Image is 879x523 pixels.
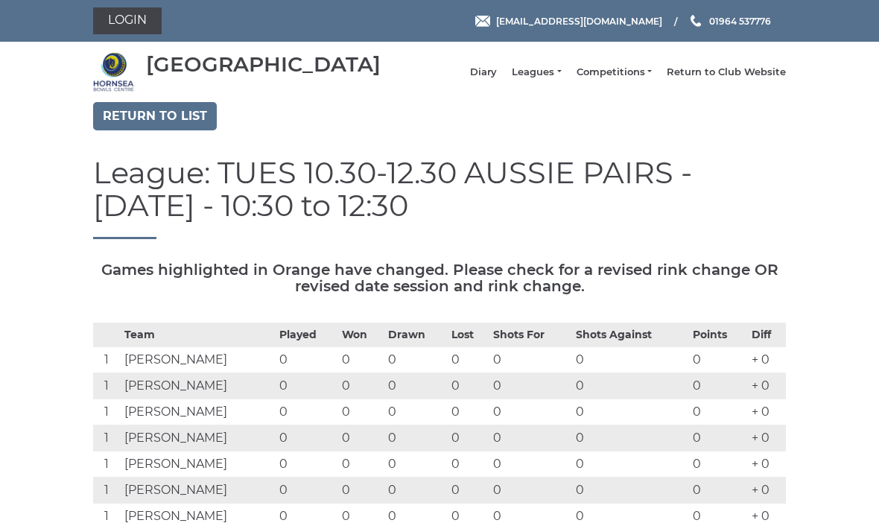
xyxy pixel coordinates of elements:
[121,347,276,373] td: [PERSON_NAME]
[276,399,338,425] td: 0
[489,451,572,478] td: 0
[448,373,489,399] td: 0
[689,323,748,347] th: Points
[338,347,384,373] td: 0
[489,399,572,425] td: 0
[121,478,276,504] td: [PERSON_NAME]
[93,451,121,478] td: 1
[572,425,690,451] td: 0
[572,478,690,504] td: 0
[276,347,338,373] td: 0
[748,347,786,373] td: + 0
[448,347,489,373] td: 0
[689,478,748,504] td: 0
[448,478,489,504] td: 0
[709,15,771,26] span: 01964 537776
[384,478,447,504] td: 0
[384,347,447,373] td: 0
[448,451,489,478] td: 0
[689,347,748,373] td: 0
[276,425,338,451] td: 0
[475,14,662,28] a: Email [EMAIL_ADDRESS][DOMAIN_NAME]
[338,323,384,347] th: Won
[748,478,786,504] td: + 0
[748,425,786,451] td: + 0
[572,373,690,399] td: 0
[93,373,121,399] td: 1
[475,16,490,27] img: Email
[93,51,134,92] img: Hornsea Bowls Centre
[448,323,489,347] th: Lost
[689,399,748,425] td: 0
[276,451,338,478] td: 0
[470,66,497,79] a: Diary
[276,373,338,399] td: 0
[489,425,572,451] td: 0
[748,373,786,399] td: + 0
[489,478,572,504] td: 0
[276,323,338,347] th: Played
[384,399,447,425] td: 0
[338,373,384,399] td: 0
[572,399,690,425] td: 0
[512,66,561,79] a: Leagues
[572,347,690,373] td: 0
[121,425,276,451] td: [PERSON_NAME]
[667,66,786,79] a: Return to Club Website
[688,14,771,28] a: Phone us 01964 537776
[448,425,489,451] td: 0
[146,53,381,76] div: [GEOGRAPHIC_DATA]
[93,156,786,239] h1: League: TUES 10.30-12.30 AUSSIE PAIRS - [DATE] - 10:30 to 12:30
[489,323,572,347] th: Shots For
[93,102,217,130] a: Return to list
[748,399,786,425] td: + 0
[572,323,690,347] th: Shots Against
[93,478,121,504] td: 1
[384,323,447,347] th: Drawn
[121,451,276,478] td: [PERSON_NAME]
[93,261,786,294] h5: Games highlighted in Orange have changed. Please check for a revised rink change OR revised date ...
[338,399,384,425] td: 0
[121,373,276,399] td: [PERSON_NAME]
[748,323,786,347] th: Diff
[691,15,701,27] img: Phone us
[689,373,748,399] td: 0
[496,15,662,26] span: [EMAIL_ADDRESS][DOMAIN_NAME]
[689,451,748,478] td: 0
[384,373,447,399] td: 0
[93,347,121,373] td: 1
[93,425,121,451] td: 1
[384,451,447,478] td: 0
[121,323,276,347] th: Team
[748,451,786,478] td: + 0
[384,425,447,451] td: 0
[577,66,652,79] a: Competitions
[121,399,276,425] td: [PERSON_NAME]
[489,373,572,399] td: 0
[572,451,690,478] td: 0
[689,425,748,451] td: 0
[448,399,489,425] td: 0
[489,347,572,373] td: 0
[338,425,384,451] td: 0
[276,478,338,504] td: 0
[338,478,384,504] td: 0
[338,451,384,478] td: 0
[93,7,162,34] a: Login
[93,399,121,425] td: 1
